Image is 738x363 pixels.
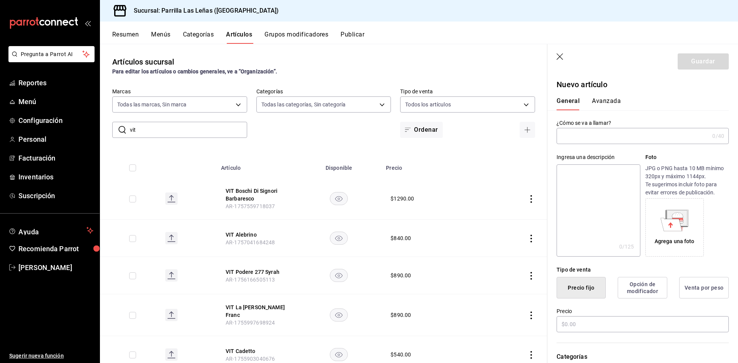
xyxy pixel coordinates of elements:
button: Venta por peso [679,277,729,298]
button: Publicar [341,31,364,44]
span: AR-1755997698924 [226,320,275,326]
p: Foto [645,153,729,161]
span: Todas las marcas, Sin marca [117,101,187,108]
th: Precio [381,153,479,178]
button: Artículos [226,31,252,44]
span: Sugerir nueva función [9,352,93,360]
div: $ 890.00 [391,311,411,319]
label: Precio [557,308,729,314]
button: Categorías [183,31,214,44]
input: Buscar artículo [130,122,247,138]
p: JPG o PNG hasta 10 MB mínimo 320px y máximo 1144px. Te sugerimos incluir foto para evitar errores... [645,164,729,197]
span: AR-1756166505113 [226,277,275,283]
span: Pregunta a Parrot AI [21,50,83,58]
button: Grupos modificadores [264,31,328,44]
div: $ 540.00 [391,351,411,358]
strong: Para editar los artículos o cambios generales, ve a “Organización”. [112,68,277,75]
button: availability-product [330,308,348,322]
button: edit-product-location [226,303,287,319]
div: navigation tabs [557,97,720,110]
div: 0 /40 [712,132,724,140]
span: Reportes [18,78,93,88]
button: edit-product-location [226,187,287,202]
div: Agrega una foto [647,200,702,255]
button: actions [527,235,535,242]
button: edit-product-location [226,347,287,355]
span: Menú [18,96,93,107]
label: Tipo de venta [400,89,535,94]
button: availability-product [330,348,348,361]
div: Tipo de venta [557,266,729,274]
h3: Sucursal: Parrilla Las Leñas ([GEOGRAPHIC_DATA]) [128,6,279,15]
div: $ 840.00 [391,234,411,242]
a: Pregunta a Parrot AI [5,56,95,64]
div: $ 1290.00 [391,195,414,202]
span: Ayuda [18,226,83,235]
th: Disponible [296,153,381,178]
p: Categorías [557,352,729,361]
span: Todos los artículos [405,101,451,108]
button: Resumen [112,31,139,44]
button: availability-product [330,192,348,205]
button: Ordenar [400,122,442,138]
button: actions [527,351,535,359]
span: AR-1757559718037 [226,203,275,209]
button: Avanzada [592,97,621,110]
button: Opción de modificador [618,277,667,298]
th: Artículo [216,153,296,178]
button: actions [527,195,535,203]
span: Facturación [18,153,93,163]
button: actions [527,272,535,280]
button: edit-product-location [226,231,287,239]
label: Categorías [256,89,391,94]
button: edit-product-location [226,268,287,276]
div: Artículos sucursal [112,56,174,68]
button: Pregunta a Parrot AI [8,46,95,62]
button: open_drawer_menu [85,20,91,26]
button: availability-product [330,232,348,245]
div: Ingresa una descripción [557,153,640,161]
p: Nuevo artículo [557,79,729,90]
button: Precio fijo [557,277,606,298]
div: 0 /125 [619,243,634,250]
label: ¿Cómo se va a llamar? [557,120,729,126]
div: Agrega una foto [655,237,695,245]
span: Suscripción [18,191,93,201]
div: $ 890.00 [391,272,411,279]
span: AR-1755903040676 [226,356,275,362]
span: AR-1757041684248 [226,239,275,245]
span: [PERSON_NAME] [18,262,93,273]
div: navigation tabs [112,31,738,44]
label: Marcas [112,89,247,94]
button: General [557,97,580,110]
span: Todas las categorías, Sin categoría [261,101,346,108]
span: Inventarios [18,172,93,182]
span: Recomienda Parrot [18,244,93,254]
button: actions [527,312,535,319]
span: Personal [18,134,93,144]
input: $0.00 [557,316,729,332]
button: availability-product [330,269,348,282]
button: Menús [151,31,170,44]
span: Configuración [18,115,93,126]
